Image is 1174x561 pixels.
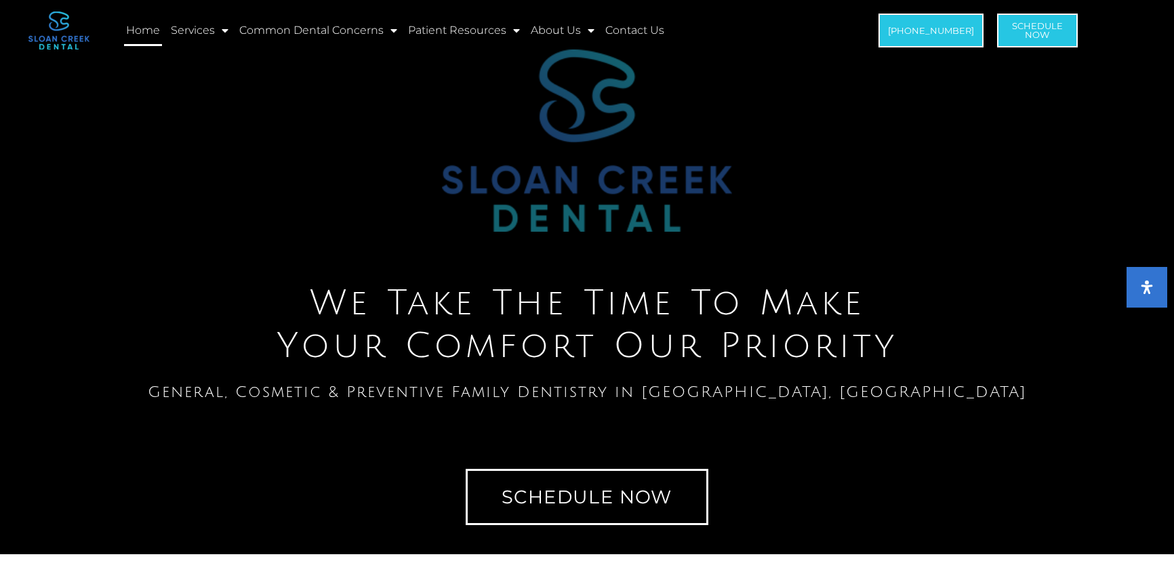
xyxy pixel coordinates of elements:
span: Schedule Now [1012,22,1063,39]
img: logo [28,12,89,49]
img: Sloan Creek Dental Logo [442,49,732,232]
h2: We Take The Time To Make Your Comfort Our Priority [7,283,1167,367]
nav: Menu [124,15,807,46]
a: About Us [529,15,596,46]
a: Home [124,15,162,46]
button: Open Accessibility Panel [1127,267,1167,308]
span: Schedule Now [502,488,672,506]
span: [PHONE_NUMBER] [888,26,974,35]
a: Services [169,15,230,46]
h1: General, Cosmetic & Preventive Family Dentistry in [GEOGRAPHIC_DATA], [GEOGRAPHIC_DATA] [7,384,1167,400]
a: Schedule Now [466,469,708,525]
a: [PHONE_NUMBER] [878,14,984,47]
a: Patient Resources [406,15,522,46]
a: Contact Us [603,15,666,46]
a: Common Dental Concerns [237,15,399,46]
a: ScheduleNow [997,14,1078,47]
